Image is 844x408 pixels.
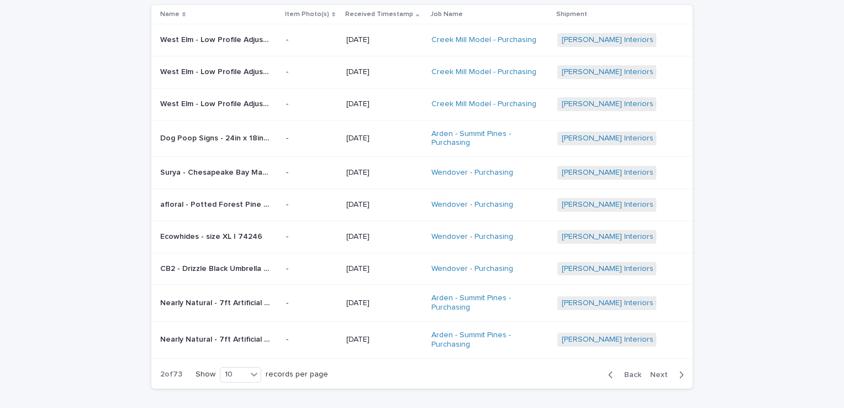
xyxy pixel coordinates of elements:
p: Shipment [556,8,587,20]
a: [PERSON_NAME] Interiors | Inbound Shipment | 24331 [562,67,751,77]
p: - [286,134,337,143]
p: - [286,200,337,210]
a: Creek Mill Model - Purchasing [431,35,536,45]
p: West Elm - Low Profile Adjustable Rod- Dark Bronze- Metal- 60-108 Inch #71-6817903 | 74292 [160,97,273,109]
a: [PERSON_NAME] Interiors | Inbound Shipment | 24318 [562,168,751,177]
p: [DATE] [346,200,423,210]
p: CB2 - Drizzle Black Umbrella Stand SKU 657367 | 74231 [160,262,273,274]
a: Arden - Summit Pines - Purchasing [431,331,542,349]
p: Nearly Natural - 7ft Artificial Greco Eucalyptus Tree | 74348 [160,333,273,344]
button: Back [599,370,646,380]
span: Next [650,371,674,379]
p: Surya - Chesapeake Bay Machine Woven Rug CPK-2304 10x13 | 74230 [160,166,273,177]
p: - [286,232,337,242]
p: records per page [266,370,328,379]
div: 10 [220,369,247,380]
a: Wendover - Purchasing [431,264,513,274]
p: [DATE] [346,168,423,177]
p: [DATE] [346,100,423,109]
p: Show [196,370,215,379]
p: - [286,264,337,274]
p: Received Timestamp [345,8,413,20]
p: - [286,299,337,308]
tr: afloral - Potted Forest Pine Tree - 44in | 74245afloral - Potted Forest Pine Tree - 44in | 74245 ... [151,189,693,221]
tr: West Elm - Low Profile Adjustable Rod- Dark Bronze- Metal- 48-88 inches #[US_EMPLOYER_IDENTIFICAT... [151,56,693,88]
p: - [286,35,337,45]
a: [PERSON_NAME] Interiors | Inbound Shipment | 24347 [562,299,753,308]
p: [DATE] [346,264,423,274]
a: [PERSON_NAME] Interiors | Inbound Shipment | 24347 [562,335,753,344]
a: Wendover - Purchasing [431,232,513,242]
a: [PERSON_NAME] Interiors | Inbound Shipment | 24318 [562,264,751,274]
p: - [286,67,337,77]
tr: West Elm - Low Profile Adjustable Rod- Dark Bronze- Metal- 60-108 Inch #[US_EMPLOYER_IDENTIFICATI... [151,88,693,120]
a: [PERSON_NAME] Interiors | Inbound Shipment | 24331 [562,100,751,109]
p: [DATE] [346,134,423,143]
p: Job Name [430,8,463,20]
a: [PERSON_NAME] Interiors | Inbound Shipment | 24318 [562,200,751,210]
tr: Surya - Chesapeake Bay Machine Woven Rug CPK-2304 10x13 | 74230Surya - Chesapeake Bay Machine Wov... [151,157,693,189]
a: Wendover - Purchasing [431,200,513,210]
p: Ecowhides - size XL | 74246 [160,230,265,242]
tr: Dog Poop Signs - 24in x 18in Your Heading Your Wording Here (with golden retriever) Text inDo Not... [151,120,693,157]
tr: Nearly Natural - 7ft Artificial [PERSON_NAME] Eucalyptus Tree | 74348Nearly Natural - 7ft Artific... [151,321,693,358]
p: afloral - Potted Forest Pine Tree - 44in | 74245 [160,198,273,210]
tr: Nearly Natural - 7ft Artificial [PERSON_NAME] Eucalyptus Tree | 74347Nearly Natural - 7ft Artific... [151,285,693,322]
p: West Elm - Low Profile Adjustable Rod- Dark Bronze- Metal- 60-108 Inch #71-6817903 | 74291 [160,33,273,45]
p: Name [160,8,180,20]
p: - [286,100,337,109]
p: [DATE] [346,232,423,242]
button: Next [646,370,693,380]
p: [DATE] [346,335,423,344]
tr: Ecowhides - size XL | 74246Ecowhides - size XL | 74246 -[DATE]Wendover - Purchasing [PERSON_NAME]... [151,221,693,253]
p: [DATE] [346,299,423,308]
tr: CB2 - Drizzle Black Umbrella Stand SKU 657367 | 74231CB2 - Drizzle Black Umbrella Stand SKU 65736... [151,253,693,285]
a: [PERSON_NAME] Interiors | Inbound Shipment | 24331 [562,35,751,45]
p: West Elm - Low Profile Adjustable Rod- Dark Bronze- Metal- 48-88 inches #71-3919773 | 74293 [160,65,273,77]
tr: West Elm - Low Profile Adjustable Rod- Dark Bronze- Metal- 60-108 Inch #[US_EMPLOYER_IDENTIFICATI... [151,24,693,56]
p: - [286,335,337,344]
span: Back [618,371,641,379]
a: Arden - Summit Pines - Purchasing [431,294,542,312]
p: Nearly Natural - 7ft Artificial Greco Eucalyptus Tree | 74347 [160,296,273,308]
p: Dog Poop Signs - 24in x 18in Your Heading Your Wording Here (with golden retriever) Text inDo Not... [160,132,273,143]
p: - [286,168,337,177]
p: [DATE] [346,35,423,45]
a: [PERSON_NAME] Interiors | Inbound Shipment | 24314 [562,134,751,143]
a: Creek Mill Model - Purchasing [431,67,536,77]
a: Creek Mill Model - Purchasing [431,100,536,109]
p: Item Photo(s) [285,8,329,20]
a: Wendover - Purchasing [431,168,513,177]
a: [PERSON_NAME] Interiors | Inbound Shipment | 24318 [562,232,751,242]
p: 2 of 73 [151,361,191,388]
a: Arden - Summit Pines - Purchasing [431,129,542,148]
p: [DATE] [346,67,423,77]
